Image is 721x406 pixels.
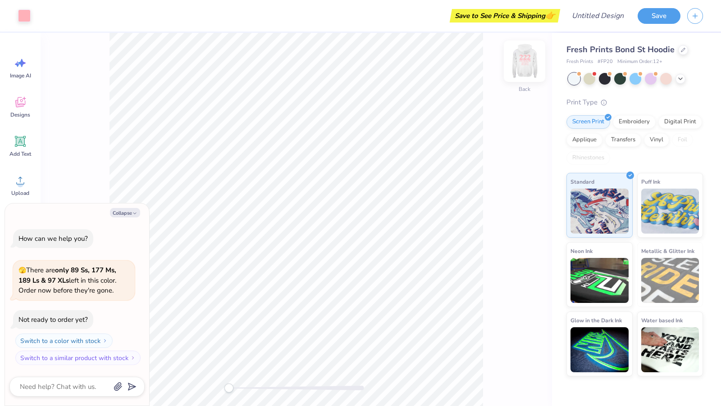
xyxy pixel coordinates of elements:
[570,258,629,303] img: Neon Ink
[10,72,31,79] span: Image AI
[130,355,136,361] img: Switch to a similar product with stock
[10,111,30,118] span: Designs
[519,85,530,93] div: Back
[15,351,141,365] button: Switch to a similar product with stock
[570,327,629,372] img: Glow in the Dark Ink
[613,115,656,129] div: Embroidery
[641,258,699,303] img: Metallic & Glitter Ink
[598,58,613,66] span: # FP20
[570,177,594,186] span: Standard
[641,189,699,234] img: Puff Ink
[658,115,702,129] div: Digital Print
[566,151,610,165] div: Rhinestones
[507,43,543,79] img: Back
[452,9,558,23] div: Save to See Price & Shipping
[18,266,116,295] span: There are left in this color. Order now before they're gone.
[644,133,669,147] div: Vinyl
[565,7,631,25] input: Untitled Design
[102,338,108,343] img: Switch to a color with stock
[566,97,703,108] div: Print Type
[566,58,593,66] span: Fresh Prints
[18,234,88,243] div: How can we help you?
[18,315,88,324] div: Not ready to order yet?
[641,177,660,186] span: Puff Ink
[641,246,694,256] span: Metallic & Glitter Ink
[641,327,699,372] img: Water based Ink
[672,133,693,147] div: Foil
[638,8,680,24] button: Save
[605,133,641,147] div: Transfers
[566,44,675,55] span: Fresh Prints Bond St Hoodie
[18,266,116,285] strong: only 89 Ss, 177 Ms, 189 Ls & 97 XLs
[110,208,140,217] button: Collapse
[570,246,593,256] span: Neon Ink
[9,150,31,158] span: Add Text
[570,189,629,234] img: Standard
[224,383,233,392] div: Accessibility label
[545,10,555,21] span: 👉
[617,58,662,66] span: Minimum Order: 12 +
[566,133,602,147] div: Applique
[18,266,26,275] span: 🫣
[11,189,29,197] span: Upload
[570,316,622,325] span: Glow in the Dark Ink
[566,115,610,129] div: Screen Print
[15,334,113,348] button: Switch to a color with stock
[641,316,683,325] span: Water based Ink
